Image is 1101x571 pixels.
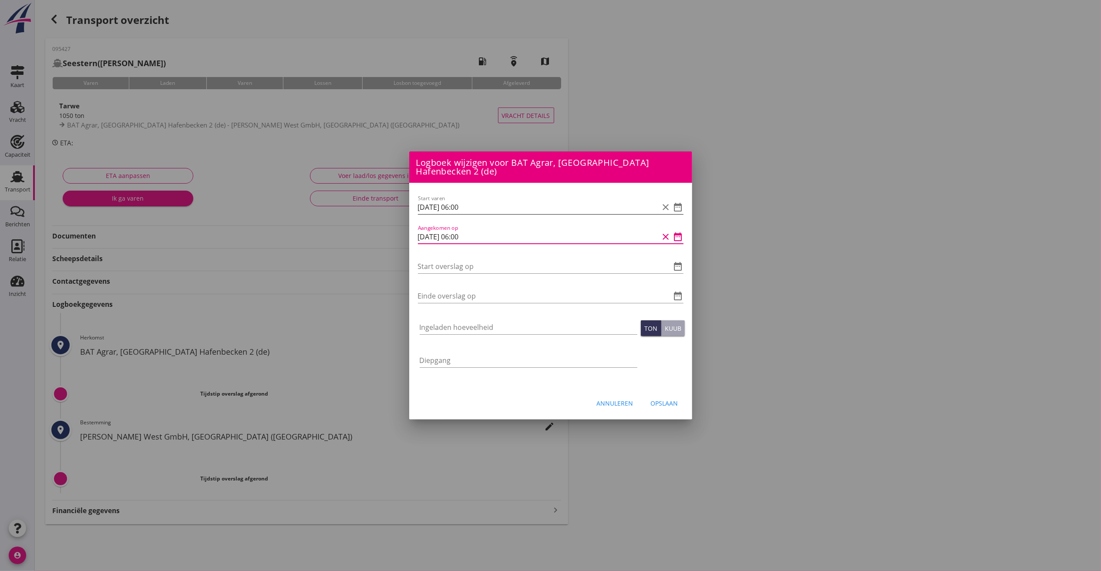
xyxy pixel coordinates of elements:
[420,320,637,334] input: Ingeladen hoeveelheid
[673,232,683,242] i: date_range
[641,320,661,336] button: Ton
[673,261,683,272] i: date_range
[418,200,659,214] input: Start varen
[644,324,657,333] div: Ton
[418,259,659,273] input: Start overslag op
[661,320,685,336] button: Kuub
[673,202,683,212] i: date_range
[651,399,678,408] div: Opslaan
[673,291,683,301] i: date_range
[418,230,659,244] input: Aangekomen op
[409,151,692,183] div: Logboek wijzigen voor BAT Agrar, [GEOGRAPHIC_DATA] Hafenbecken 2 (de)
[420,353,637,367] input: Diepgang
[597,399,633,408] div: Annuleren
[665,324,681,333] div: Kuub
[661,202,671,212] i: clear
[418,289,659,303] input: Einde overslag op
[590,395,640,411] button: Annuleren
[644,395,685,411] button: Opslaan
[661,232,671,242] i: clear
